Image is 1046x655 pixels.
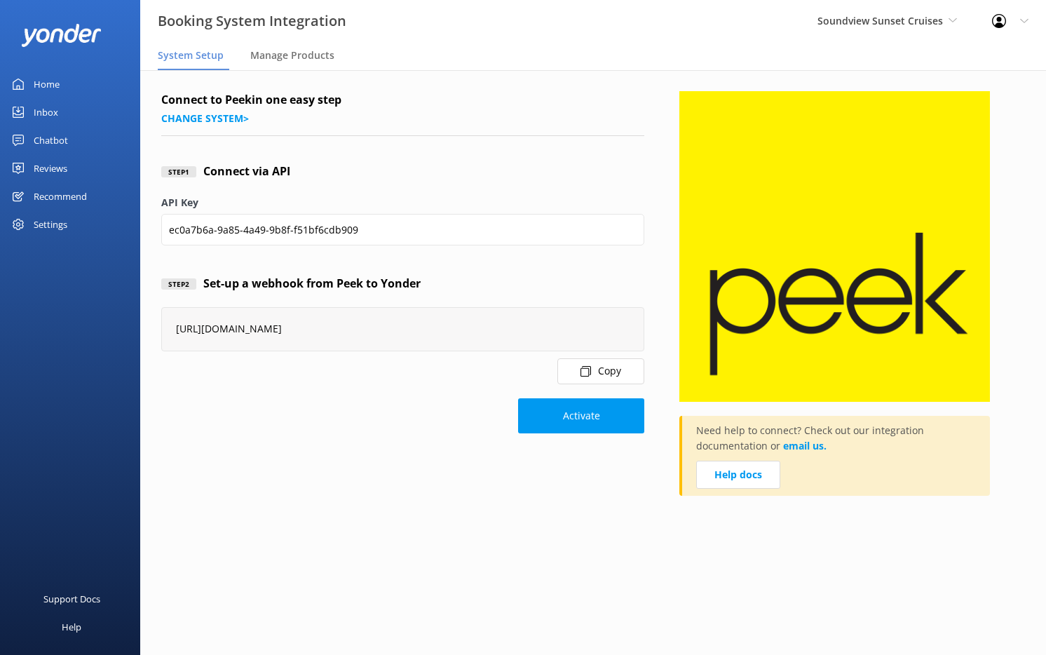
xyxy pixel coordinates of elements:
h4: Set-up a webhook from Peek to Yonder [203,275,421,293]
button: Copy [557,358,644,384]
div: [URL][DOMAIN_NAME] [161,307,644,351]
h4: Connect via API [203,163,290,181]
button: Activate [518,398,644,433]
div: Help [62,613,81,641]
a: Help docs [696,461,780,489]
p: Need help to connect? Check out our integration documentation or [696,423,976,461]
span: Soundview Sunset Cruises [817,14,943,27]
div: Inbox [34,98,58,126]
div: Chatbot [34,126,68,154]
h3: Booking System Integration [158,10,346,32]
a: email us. [783,439,827,452]
div: Reviews [34,154,67,182]
span: System Setup [158,48,224,62]
img: yonder-white-logo.png [21,24,102,47]
label: API Key [161,195,644,210]
a: Change system> [161,112,249,125]
span: Manage Products [250,48,334,62]
div: Home [34,70,60,98]
img: peek_logo.png [679,91,990,402]
div: Support Docs [43,585,100,613]
div: Settings [34,210,67,238]
div: Step 2 [161,278,196,290]
input: API Key [161,214,644,245]
div: Step 1 [161,166,196,177]
div: Recommend [34,182,87,210]
h4: Connect to Peek in one easy step [161,91,644,109]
